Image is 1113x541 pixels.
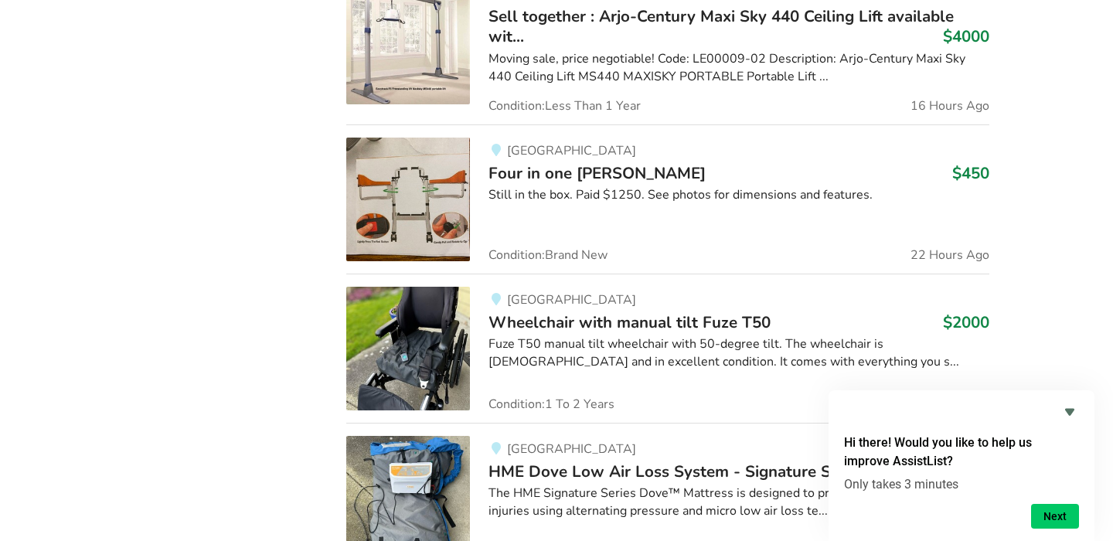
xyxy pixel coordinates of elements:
[488,249,608,261] span: Condition: Brand New
[507,291,636,308] span: [GEOGRAPHIC_DATA]
[488,162,706,184] span: Four in one [PERSON_NAME]
[844,434,1079,471] h2: Hi there! Would you like to help us improve AssistList?
[346,124,989,274] a: mobility-four in one walker[GEOGRAPHIC_DATA]Four in one [PERSON_NAME]$450Still in the box. Paid $...
[488,50,989,86] div: Moving sale, price negotiable! Code: LE00009-02 Description: Arjo-Century Maxi Sky 440 Ceiling Li...
[488,461,934,482] span: HME Dove Low Air Loss System - Signature Series Mattress
[488,335,989,371] div: Fuze T50 manual tilt wheelchair with 50-degree tilt. The wheelchair is [DEMOGRAPHIC_DATA] and in ...
[346,274,989,423] a: mobility-wheelchair with manual tilt fuze t50[GEOGRAPHIC_DATA]Wheelchair with manual tilt Fuze T5...
[488,100,641,112] span: Condition: Less Than 1 Year
[346,287,470,410] img: mobility-wheelchair with manual tilt fuze t50
[488,5,954,47] span: Sell ​​together : Arjo-Century Maxi Sky 440 Ceiling Lift available wit...
[943,312,989,332] h3: $2000
[488,311,771,333] span: Wheelchair with manual tilt Fuze T50
[488,485,989,520] div: The HME Signature Series Dove™ Mattress is designed to prevent and manage skin injuries using alt...
[910,100,989,112] span: 16 Hours Ago
[488,398,614,410] span: Condition: 1 To 2 Years
[952,163,989,183] h3: $450
[1031,504,1079,529] button: Next question
[844,477,1079,492] p: Only takes 3 minutes
[507,441,636,458] span: [GEOGRAPHIC_DATA]
[943,26,989,46] h3: $4000
[507,142,636,159] span: [GEOGRAPHIC_DATA]
[844,403,1079,529] div: Hi there! Would you like to help us improve AssistList?
[488,186,989,204] div: Still in the box. Paid $1250. See photos for dimensions and features.
[910,249,989,261] span: 22 Hours Ago
[346,138,470,261] img: mobility-four in one walker
[1060,403,1079,421] button: Hide survey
